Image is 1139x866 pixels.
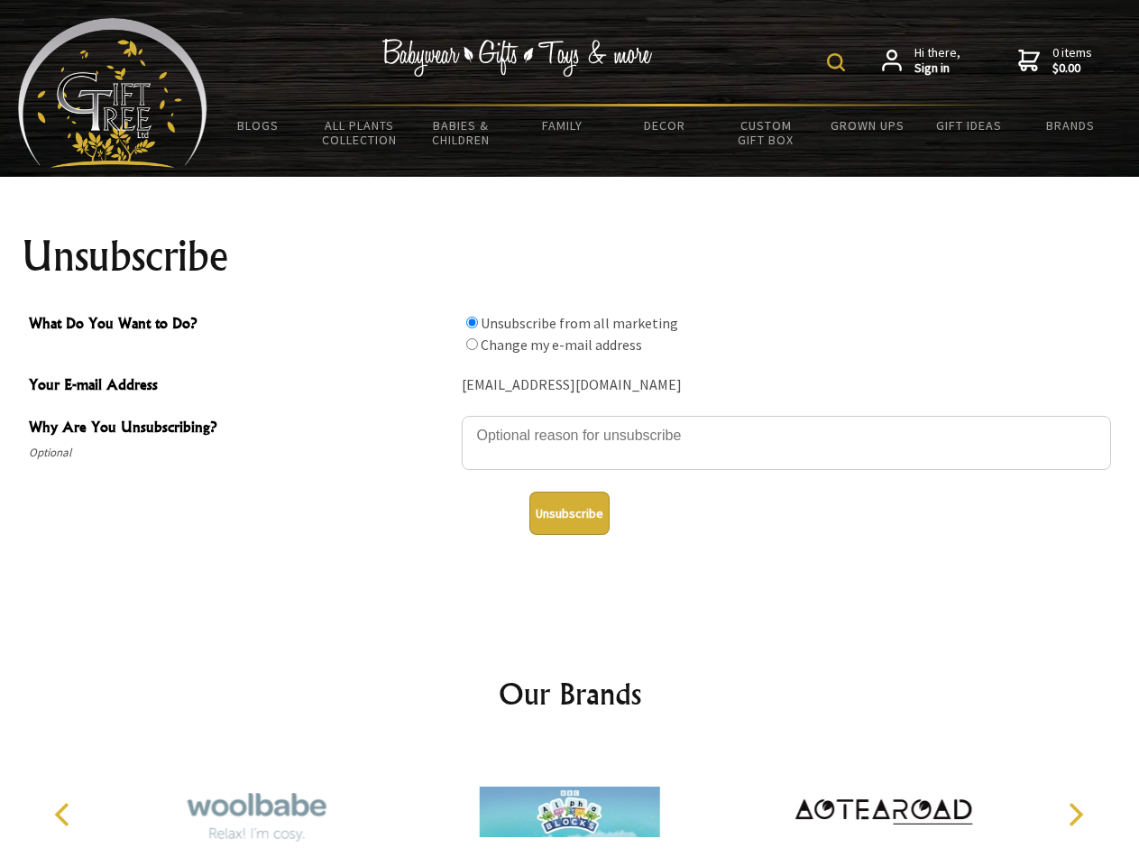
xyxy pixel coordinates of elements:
a: BLOGS [207,106,309,144]
a: Decor [613,106,715,144]
label: Change my e-mail address [481,336,642,354]
a: Family [512,106,614,144]
span: What Do You Want to Do? [29,312,453,338]
span: Your E-mail Address [29,373,453,400]
a: Custom Gift Box [715,106,817,159]
span: Why Are You Unsubscribing? [29,416,453,442]
a: Gift Ideas [918,106,1020,144]
button: Previous [45,795,85,834]
a: All Plants Collection [309,106,411,159]
span: Optional [29,442,453,464]
span: Hi there, [914,45,960,77]
strong: Sign in [914,60,960,77]
a: Hi there,Sign in [882,45,960,77]
strong: $0.00 [1052,60,1092,77]
input: What Do You Want to Do? [466,338,478,350]
textarea: Why Are You Unsubscribing? [462,416,1111,470]
button: Next [1055,795,1095,834]
img: product search [827,53,845,71]
input: What Do You Want to Do? [466,317,478,328]
label: Unsubscribe from all marketing [481,314,678,332]
a: Babies & Children [410,106,512,159]
img: Babywear - Gifts - Toys & more [382,39,653,77]
a: 0 items$0.00 [1018,45,1092,77]
button: Unsubscribe [529,492,610,535]
h1: Unsubscribe [22,235,1118,278]
a: Grown Ups [816,106,918,144]
div: [EMAIL_ADDRESS][DOMAIN_NAME] [462,372,1111,400]
h2: Our Brands [36,672,1104,715]
img: Babyware - Gifts - Toys and more... [18,18,207,168]
a: Brands [1020,106,1122,144]
span: 0 items [1052,44,1092,77]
